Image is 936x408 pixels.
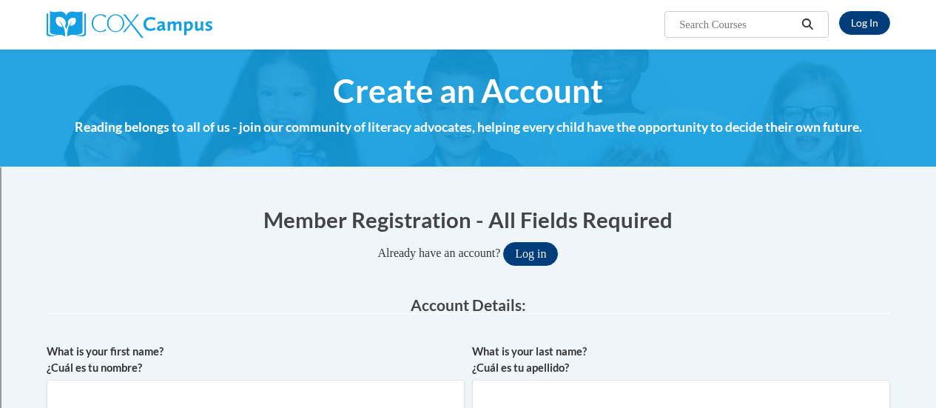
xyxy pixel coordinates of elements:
button: Search [796,16,818,33]
a: Log In [839,11,890,35]
img: Cox Campus [47,11,212,38]
span: Create an Account [333,71,603,110]
h4: Reading belongs to all of us - join our community of literacy advocates, helping every child have... [47,118,890,137]
input: Search Courses [678,16,796,33]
